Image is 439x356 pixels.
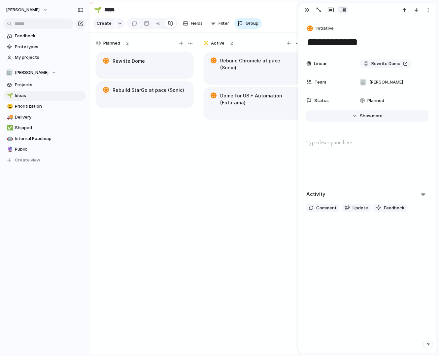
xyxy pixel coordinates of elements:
[7,146,12,153] div: 🔮
[316,25,334,32] span: Initiative
[6,135,13,142] button: 🤖
[371,60,400,67] span: Rewrite Dome
[360,79,366,86] div: 🏢
[230,40,233,47] span: 2
[306,110,428,122] button: Showmore
[3,31,86,41] a: Feedback
[208,18,232,29] button: Filter
[15,157,40,163] span: Create view
[6,69,13,76] div: 🏢
[15,125,84,131] span: Shipped
[7,113,12,121] div: 🚚
[3,134,86,144] a: 🤖Internal Roadmap
[246,20,258,27] span: Group
[3,101,86,111] a: 😀Prioritization
[211,40,224,47] span: Active
[220,92,295,106] h1: Dome for US + Automation (Futurama)
[204,52,301,84] div: Rebuild Chronicle at pace (Sonic)
[180,18,205,29] button: Fields
[3,5,51,15] button: [PERSON_NAME]
[15,92,84,99] span: Ideas
[3,144,86,154] a: 🔮Public
[234,18,262,29] button: Group
[96,52,193,78] div: Rewrite Dome
[3,112,86,122] a: 🚚Delivery
[316,205,337,211] span: Comment
[96,81,193,107] div: Rebuild StarGo at pace (Sonic)
[306,204,339,212] button: Comment
[15,114,84,121] span: Delivery
[15,33,84,39] span: Feedback
[359,59,412,68] a: Rewrite Dome
[7,92,12,99] div: 🌱
[92,5,103,15] button: 🌱
[15,103,84,110] span: Prioritization
[3,80,86,90] a: Projects
[103,40,120,47] span: Planned
[369,79,403,86] span: [PERSON_NAME]
[306,24,336,33] button: Initiative
[353,205,368,211] span: Update
[367,97,384,104] span: Planned
[6,114,13,121] button: 🚚
[6,92,13,99] button: 🌱
[3,53,86,62] a: My projects
[372,113,383,119] span: more
[94,5,101,14] div: 🌱
[314,97,329,104] span: Status
[384,205,404,211] span: Feedback
[113,57,145,65] h1: Rewrite Dome
[3,123,86,133] a: ✅Shipped
[15,54,84,61] span: My projects
[7,124,12,132] div: ✅
[6,125,13,131] button: ✅
[93,18,115,29] button: Create
[6,7,40,13] span: [PERSON_NAME]
[7,103,12,110] div: 😀
[204,87,301,119] div: Dome for US + Automation (Futurama)
[373,204,407,212] button: Feedback
[219,20,229,27] span: Filter
[3,91,86,101] a: 🌱Ideas
[191,20,203,27] span: Fields
[306,191,325,198] h2: Activity
[342,204,371,212] button: Update
[15,82,84,88] span: Projects
[126,40,129,47] span: 2
[97,20,112,27] span: Create
[6,146,13,153] button: 🔮
[314,60,327,67] span: Linear
[3,42,86,52] a: Prototypes
[3,155,86,165] button: Create view
[15,135,84,142] span: Internal Roadmap
[6,103,13,110] button: 😀
[3,68,86,78] button: 🏢[PERSON_NAME]
[360,113,372,119] span: Show
[7,135,12,142] div: 🤖
[15,146,84,153] span: Public
[15,44,84,50] span: Prototypes
[113,87,184,94] h1: Rebuild StarGo at pace (Sonic)
[220,57,295,71] h1: Rebuild Chronicle at pace (Sonic)
[315,79,326,86] span: Team
[15,69,49,76] span: [PERSON_NAME]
